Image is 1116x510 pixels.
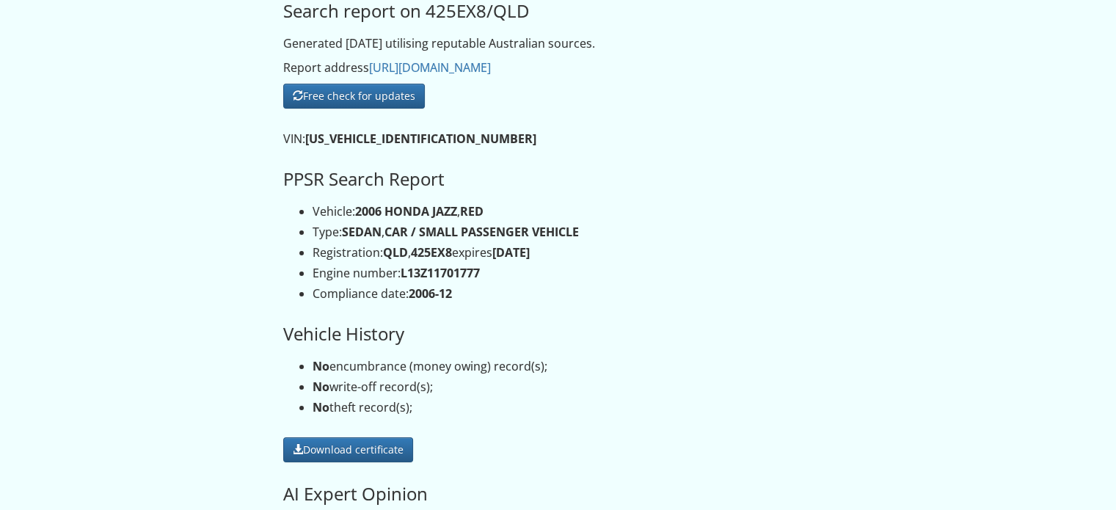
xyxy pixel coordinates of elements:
[342,224,382,240] strong: SEDAN
[305,131,536,147] strong: [US_VEHICLE_IDENTIFICATION_NUMBER]
[369,59,491,76] a: [URL][DOMAIN_NAME]
[411,244,452,261] strong: 425EX8
[313,399,834,416] li: theft record(s);
[383,244,408,261] strong: QLD
[313,358,329,374] strong: No
[283,35,834,52] p: Generated [DATE] utilising reputable Australian sources.
[283,84,425,109] button: Free check for updates
[313,265,834,282] li: Engine number:
[355,203,457,219] strong: 2006 HONDA JAZZ
[313,358,834,375] li: encumbrance (money owing) record(s);
[313,379,329,395] strong: No
[384,224,579,240] strong: CAR / SMALL PASSENGER VEHICLE
[283,437,413,462] a: Download certificate
[283,131,834,147] p: VIN:
[313,399,329,415] strong: No
[283,1,834,21] h3: Search report on 425EX8/QLD
[283,59,834,76] p: Report address
[313,224,834,241] li: Type: ,
[283,324,834,343] h3: Vehicle History
[313,244,834,261] li: Registration: , expires
[313,285,834,302] li: Compliance date:
[313,379,834,396] li: write-off record(s);
[283,170,834,189] h3: PPSR Search Report
[492,244,530,261] strong: [DATE]
[283,484,834,503] h3: AI Expert Opinion
[409,285,452,302] strong: 2006-12
[460,203,484,219] strong: RED
[401,265,480,281] strong: L13Z11701777
[313,203,834,220] li: Vehicle: ,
